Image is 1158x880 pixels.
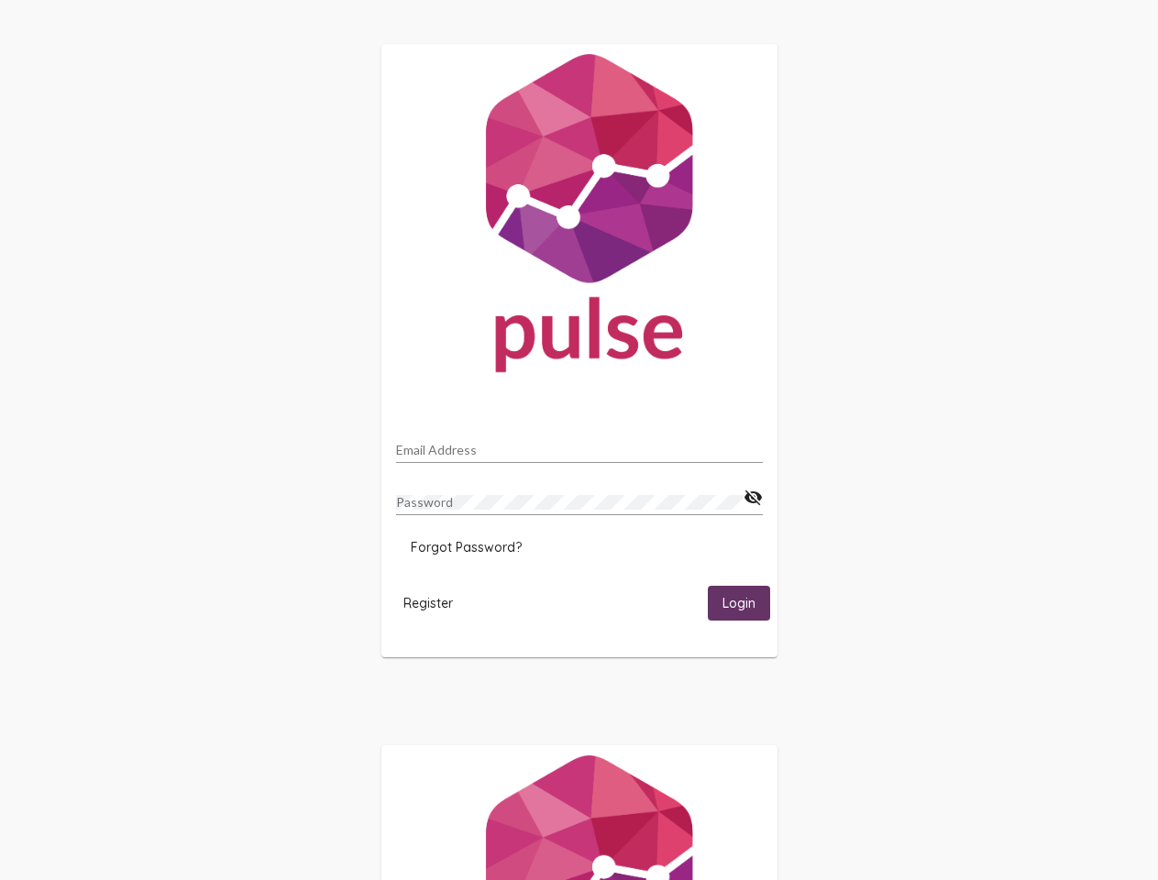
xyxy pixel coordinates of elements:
span: Forgot Password? [411,539,522,555]
img: Pulse For Good Logo [381,44,778,390]
span: Login [722,596,755,612]
button: Login [708,586,770,620]
span: Register [403,595,453,611]
button: Forgot Password? [396,531,536,564]
button: Register [389,586,468,620]
mat-icon: visibility_off [744,487,763,509]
